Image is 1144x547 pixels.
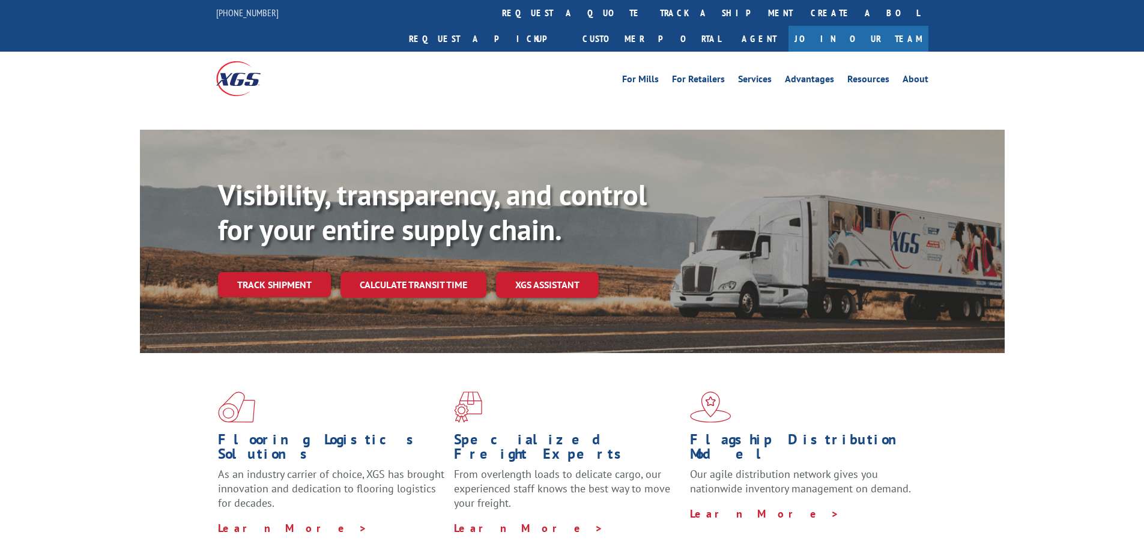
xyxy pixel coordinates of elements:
[218,391,255,423] img: xgs-icon-total-supply-chain-intelligence-red
[400,26,574,52] a: Request a pickup
[788,26,928,52] a: Join Our Team
[496,272,599,298] a: XGS ASSISTANT
[574,26,730,52] a: Customer Portal
[218,272,331,297] a: Track shipment
[672,74,725,88] a: For Retailers
[218,176,647,248] b: Visibility, transparency, and control for your entire supply chain.
[730,26,788,52] a: Agent
[847,74,889,88] a: Resources
[218,432,445,467] h1: Flooring Logistics Solutions
[622,74,659,88] a: For Mills
[690,391,731,423] img: xgs-icon-flagship-distribution-model-red
[785,74,834,88] a: Advantages
[454,432,681,467] h1: Specialized Freight Experts
[218,467,444,510] span: As an industry carrier of choice, XGS has brought innovation and dedication to flooring logistics...
[218,521,368,535] a: Learn More >
[690,432,917,467] h1: Flagship Distribution Model
[216,7,279,19] a: [PHONE_NUMBER]
[738,74,772,88] a: Services
[340,272,486,298] a: Calculate transit time
[690,507,840,521] a: Learn More >
[454,521,604,535] a: Learn More >
[454,391,482,423] img: xgs-icon-focused-on-flooring-red
[690,467,911,495] span: Our agile distribution network gives you nationwide inventory management on demand.
[903,74,928,88] a: About
[454,467,681,521] p: From overlength loads to delicate cargo, our experienced staff knows the best way to move your fr...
